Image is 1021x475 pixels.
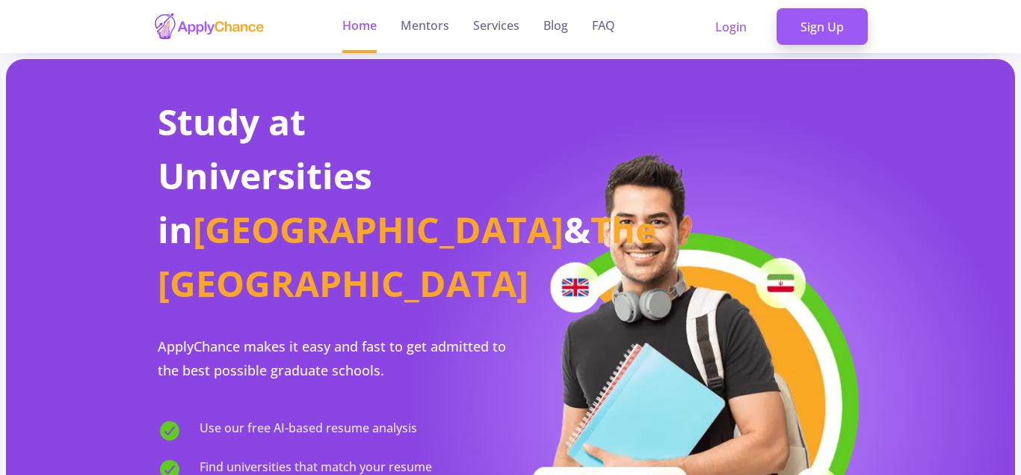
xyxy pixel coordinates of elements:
span: Use our free AI-based resume analysis [200,419,417,443]
a: Login [691,8,771,46]
a: Sign Up [777,8,868,46]
span: & [564,205,590,254]
span: [GEOGRAPHIC_DATA] [193,205,564,254]
span: Study at Universities in [158,97,372,254]
span: ApplyChance makes it easy and fast to get admitted to the best possible graduate schools. [158,337,506,379]
img: applychance logo [153,12,265,41]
